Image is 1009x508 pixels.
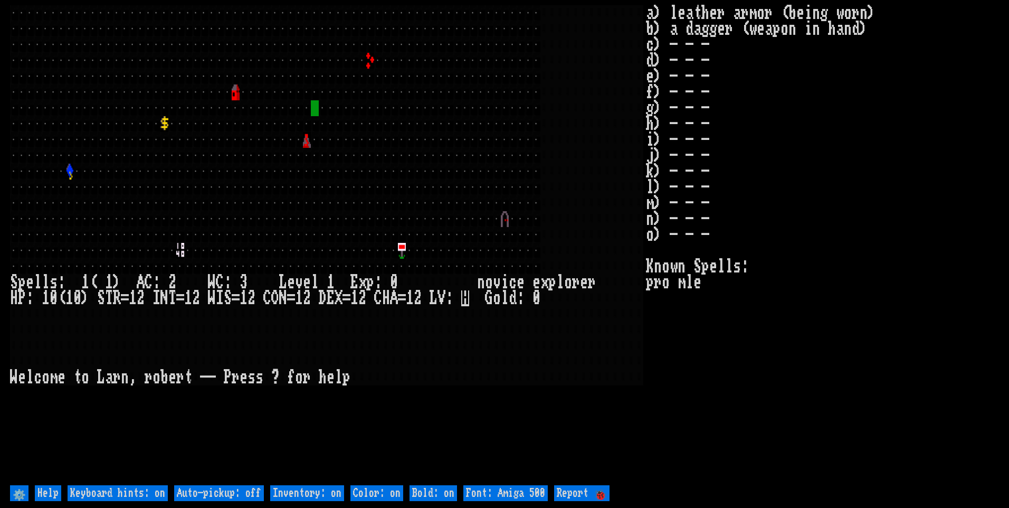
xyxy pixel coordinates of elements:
div: 0 [390,275,398,290]
div: H [382,290,390,306]
div: r [572,275,580,290]
div: = [342,290,350,306]
div: c [509,275,517,290]
div: 1 [295,290,303,306]
input: Keyboard hints: on [68,485,168,501]
div: L [279,275,287,290]
input: Font: Amiga 500 [463,485,548,501]
div: i [501,275,509,290]
div: L [430,290,437,306]
div: o [485,275,493,290]
div: r [232,370,240,385]
div: e [287,275,295,290]
div: l [26,370,34,385]
div: E [327,290,335,306]
div: 1 [350,290,358,306]
div: b [160,370,168,385]
div: 0 [50,290,58,306]
div: S [10,275,18,290]
mark: H [461,290,469,306]
div: o [81,370,89,385]
div: 2 [358,290,366,306]
div: l [556,275,564,290]
div: e [240,370,248,385]
div: e [303,275,311,290]
div: D [319,290,327,306]
div: 1 [81,275,89,290]
div: n [477,275,485,290]
div: d [509,290,517,306]
div: r [176,370,184,385]
div: 2 [168,275,176,290]
div: 1 [105,275,113,290]
div: 0 [532,290,540,306]
div: : [374,275,382,290]
div: W [10,370,18,385]
div: 2 [303,290,311,306]
div: E [350,275,358,290]
div: ) [81,290,89,306]
div: l [501,290,509,306]
div: x [358,275,366,290]
div: p [366,275,374,290]
div: S [97,290,105,306]
div: r [588,275,596,290]
input: Auto-pickup: off [174,485,264,501]
div: l [34,275,42,290]
div: = [398,290,406,306]
input: Report 🐞 [554,485,610,501]
input: Help [35,485,61,501]
div: p [18,275,26,290]
div: e [532,275,540,290]
div: 2 [192,290,200,306]
div: A [137,275,145,290]
div: s [255,370,263,385]
div: t [73,370,81,385]
div: G [485,290,493,306]
div: e [26,275,34,290]
div: = [287,290,295,306]
div: e [18,370,26,385]
div: 1 [65,290,73,306]
div: m [50,370,58,385]
div: e [580,275,588,290]
div: c [34,370,42,385]
div: - [208,370,216,385]
div: 0 [73,290,81,306]
div: p [342,370,350,385]
div: 2 [248,290,255,306]
div: : [517,290,525,306]
div: 1 [129,290,137,306]
div: N [279,290,287,306]
div: e [327,370,335,385]
div: T [105,290,113,306]
div: - [200,370,208,385]
div: O [271,290,279,306]
div: 1 [42,290,50,306]
div: e [168,370,176,385]
div: : [26,290,34,306]
div: n [121,370,129,385]
div: ( [89,275,97,290]
div: A [390,290,398,306]
div: C [145,275,153,290]
div: P [18,290,26,306]
div: : [58,275,65,290]
div: p [548,275,556,290]
div: P [224,370,232,385]
div: S [224,290,232,306]
div: 1 [406,290,414,306]
div: e [58,370,65,385]
div: a [105,370,113,385]
div: I [216,290,224,306]
div: W [208,275,216,290]
div: 1 [327,275,335,290]
div: s [248,370,255,385]
div: N [160,290,168,306]
div: f [287,370,295,385]
div: W [208,290,216,306]
div: V [437,290,445,306]
input: ⚙️ [10,485,28,501]
div: L [97,370,105,385]
div: 3 [240,275,248,290]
